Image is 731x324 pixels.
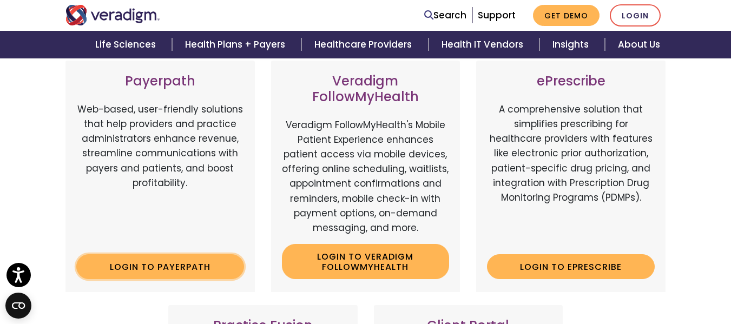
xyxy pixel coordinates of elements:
iframe: Drift Chat Widget [523,246,718,311]
a: About Us [605,31,673,58]
a: Search [424,8,466,23]
a: Login [610,4,661,27]
a: Login to Veradigm FollowMyHealth [282,244,450,279]
p: Web-based, user-friendly solutions that help providers and practice administrators enhance revenu... [76,102,244,246]
a: Health IT Vendors [429,31,539,58]
a: Healthcare Providers [301,31,428,58]
h3: Veradigm FollowMyHealth [282,74,450,105]
a: Get Demo [533,5,600,26]
a: Login to ePrescribe [487,254,655,279]
h3: Payerpath [76,74,244,89]
a: Life Sciences [82,31,172,58]
a: Health Plans + Payers [172,31,301,58]
a: Support [478,9,516,22]
a: Login to Payerpath [76,254,244,279]
h3: ePrescribe [487,74,655,89]
button: Open CMP widget [5,293,31,319]
img: Veradigm logo [65,5,160,25]
p: A comprehensive solution that simplifies prescribing for healthcare providers with features like ... [487,102,655,246]
a: Insights [539,31,605,58]
p: Veradigm FollowMyHealth's Mobile Patient Experience enhances patient access via mobile devices, o... [282,118,450,236]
